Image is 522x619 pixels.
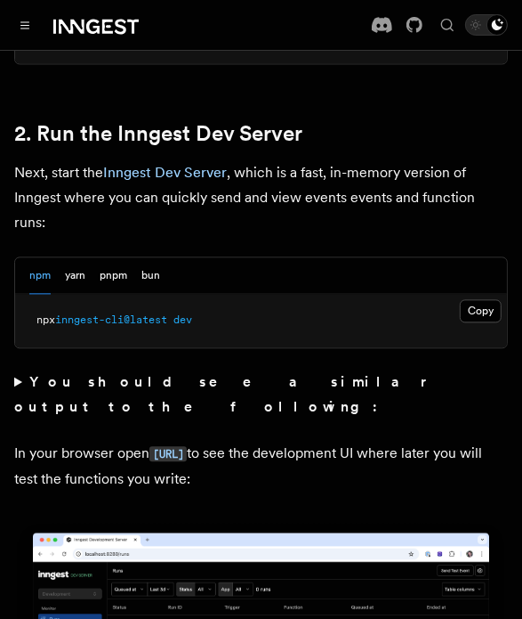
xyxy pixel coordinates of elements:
button: Toggle dark mode [465,14,508,36]
button: Toggle navigation [14,14,36,36]
button: Find something... [437,14,458,36]
a: Inngest Dev Server [103,164,227,181]
button: yarn [65,257,85,294]
span: dev [173,314,192,326]
button: bun [141,257,160,294]
button: Copy [460,299,502,322]
span: npx [36,314,55,326]
a: [URL] [149,444,187,461]
button: npm [29,257,51,294]
code: [URL] [149,446,187,461]
p: Next, start the , which is a fast, in-memory version of Inngest where you can quickly send and vi... [14,160,508,235]
span: inngest-cli@latest [55,314,167,326]
summary: You should see a similar output to the following: [14,370,508,419]
strong: You should see a similar output to the following: [14,373,427,415]
p: In your browser open to see the development UI where later you will test the functions you write: [14,441,508,492]
a: 2. Run the Inngest Dev Server [14,121,302,146]
button: pnpm [100,257,127,294]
